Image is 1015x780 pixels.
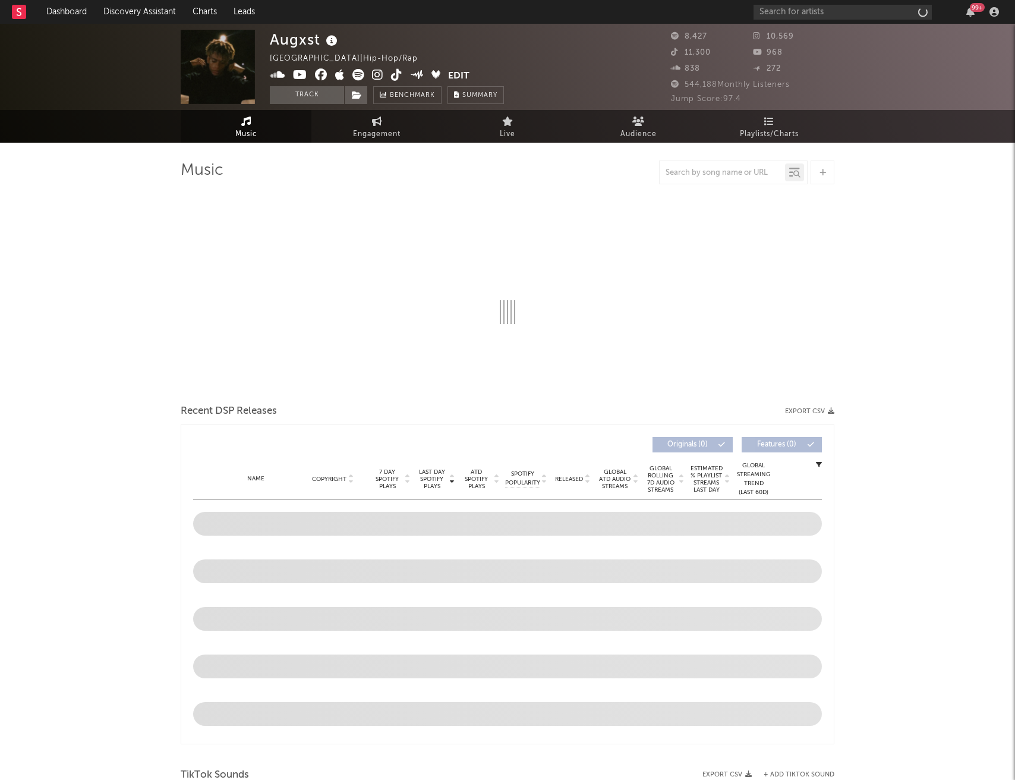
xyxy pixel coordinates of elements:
[652,437,733,452] button: Originals(0)
[753,65,781,73] span: 272
[371,468,403,490] span: 7 Day Spotify Plays
[660,441,715,448] span: Originals ( 0 )
[573,110,704,143] a: Audience
[764,772,834,778] button: + Add TikTok Sound
[740,127,799,141] span: Playlists/Charts
[785,408,834,415] button: Export CSV
[966,7,975,17] button: 99+
[754,5,932,20] input: Search for artists
[671,65,700,73] span: 838
[461,468,492,490] span: ATD Spotify Plays
[390,89,435,103] span: Benchmark
[644,465,677,493] span: Global Rolling 7D Audio Streams
[311,110,442,143] a: Engagement
[373,86,442,104] a: Benchmark
[671,49,711,56] span: 11,300
[500,127,515,141] span: Live
[690,465,723,493] span: Estimated % Playlist Streams Last Day
[181,110,311,143] a: Music
[753,33,794,40] span: 10,569
[671,81,790,89] span: 544,188 Monthly Listeners
[970,3,985,12] div: 99 +
[620,127,657,141] span: Audience
[442,110,573,143] a: Live
[749,441,804,448] span: Features ( 0 )
[181,404,277,419] span: Recent DSP Releases
[702,771,752,778] button: Export CSV
[753,49,783,56] span: 968
[660,168,785,178] input: Search by song name or URL
[671,33,707,40] span: 8,427
[671,95,741,103] span: Jump Score: 97.4
[270,86,344,104] button: Track
[598,468,631,490] span: Global ATD Audio Streams
[448,69,469,84] button: Edit
[742,437,822,452] button: Features(0)
[353,127,401,141] span: Engagement
[736,461,771,497] div: Global Streaming Trend (Last 60D)
[312,476,346,483] span: Copyright
[235,127,257,141] span: Music
[217,474,295,483] div: Name
[462,92,497,99] span: Summary
[270,52,431,66] div: [GEOGRAPHIC_DATA] | Hip-Hop/Rap
[555,476,583,483] span: Released
[270,30,341,49] div: Augxst
[416,468,447,490] span: Last Day Spotify Plays
[704,110,834,143] a: Playlists/Charts
[447,86,504,104] button: Summary
[505,470,540,487] span: Spotify Popularity
[752,772,834,778] button: + Add TikTok Sound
